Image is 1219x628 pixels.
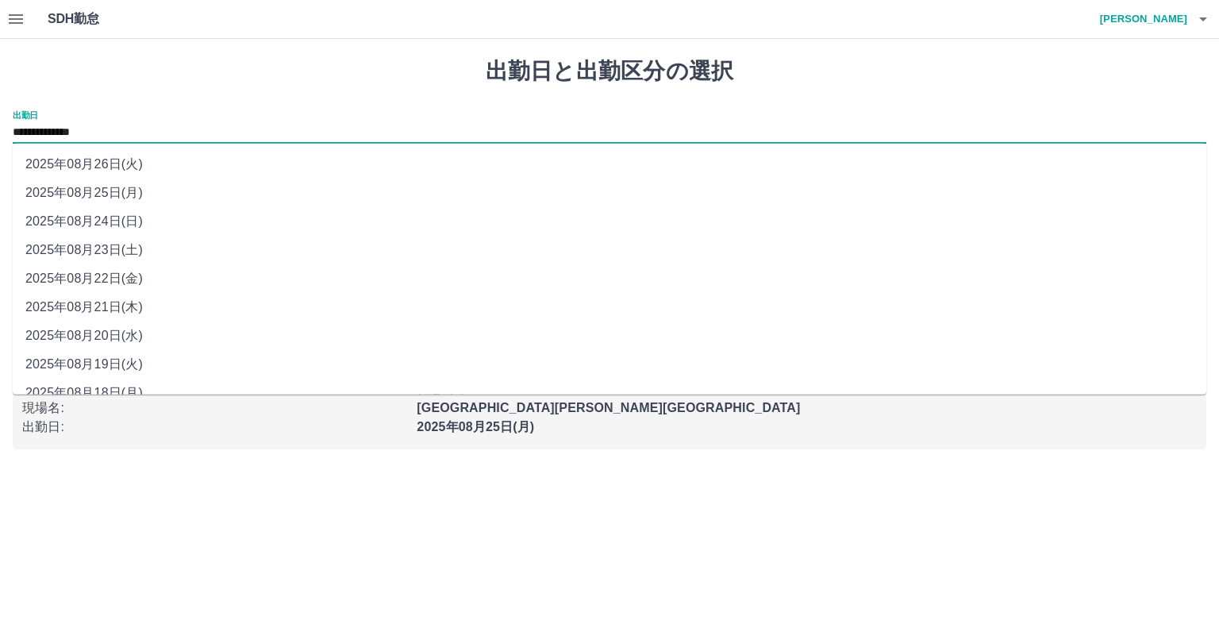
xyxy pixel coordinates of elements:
[13,350,1206,379] li: 2025年08月19日(火)
[13,264,1206,293] li: 2025年08月22日(金)
[13,150,1206,179] li: 2025年08月26日(火)
[13,58,1206,85] h1: 出勤日と出勤区分の選択
[13,236,1206,264] li: 2025年08月23日(土)
[22,418,407,437] p: 出勤日 :
[417,420,534,433] b: 2025年08月25日(月)
[13,179,1206,207] li: 2025年08月25日(月)
[22,399,407,418] p: 現場名 :
[417,401,800,414] b: [GEOGRAPHIC_DATA][PERSON_NAME][GEOGRAPHIC_DATA]
[13,109,38,121] label: 出勤日
[13,207,1206,236] li: 2025年08月24日(日)
[13,379,1206,407] li: 2025年08月18日(月)
[13,322,1206,350] li: 2025年08月20日(水)
[13,293,1206,322] li: 2025年08月21日(木)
